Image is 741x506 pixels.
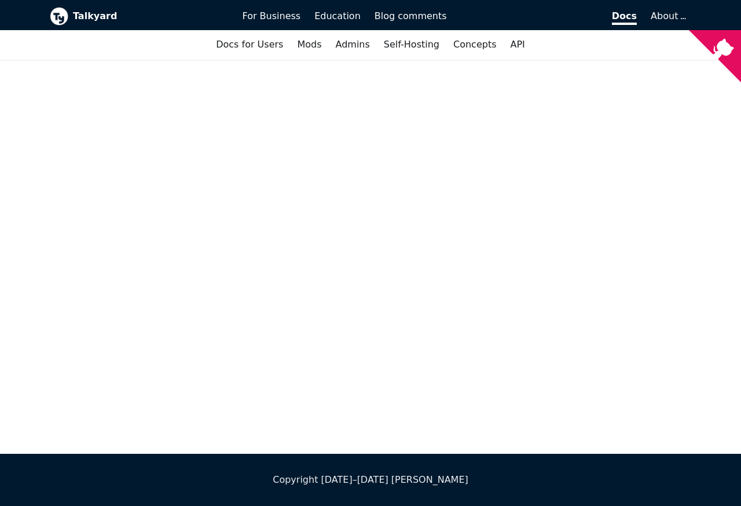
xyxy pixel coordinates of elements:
[651,10,684,21] a: About
[307,6,368,26] a: Education
[329,35,377,54] a: Admins
[375,10,447,21] span: Blog comments
[243,10,301,21] span: For Business
[209,35,290,54] a: Docs for Users
[73,9,226,24] b: Talkyard
[612,10,637,25] span: Docs
[50,472,691,487] div: Copyright [DATE]–[DATE] [PERSON_NAME]
[446,35,504,54] a: Concepts
[377,35,446,54] a: Self-Hosting
[236,6,308,26] a: For Business
[504,35,532,54] a: API
[454,6,644,26] a: Docs
[50,7,226,26] a: Talkyard logoTalkyard
[50,7,68,26] img: Talkyard logo
[290,35,328,54] a: Mods
[314,10,361,21] span: Education
[368,6,454,26] a: Blog comments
